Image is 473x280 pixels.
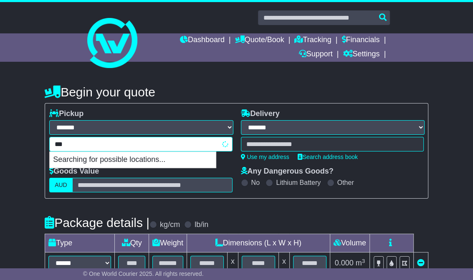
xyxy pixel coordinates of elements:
a: Tracking [294,33,331,48]
td: Volume [330,234,369,252]
label: Lithium Battery [276,179,321,187]
td: Weight [149,234,187,252]
typeahead: Please provide city [49,137,232,151]
label: Pickup [49,109,83,119]
a: Support [299,48,333,62]
label: Delivery [241,109,280,119]
td: Type [45,234,115,252]
td: Dimensions (L x W x H) [187,234,330,252]
label: Other [337,179,354,187]
label: lb/in [195,220,208,230]
td: x [227,252,238,274]
a: Settings [343,48,379,62]
span: © One World Courier 2025. All rights reserved. [83,270,204,277]
td: x [278,252,289,274]
a: Quote/Book [235,33,284,48]
td: Qty [115,234,149,252]
label: No [251,179,260,187]
span: m [356,259,365,267]
p: Searching for possible locations... [50,152,216,168]
label: Any Dangerous Goods? [241,167,334,176]
a: Remove this item [417,259,425,267]
h4: Begin your quote [45,85,428,99]
span: 0.000 [335,259,354,267]
sup: 3 [362,258,365,264]
label: AUD [49,178,73,192]
label: Goods Value [49,167,99,176]
a: Dashboard [180,33,225,48]
h4: Package details | [45,216,149,230]
a: Financials [341,33,379,48]
a: Use my address [241,154,289,160]
label: kg/cm [160,220,180,230]
a: Search address book [298,154,358,160]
